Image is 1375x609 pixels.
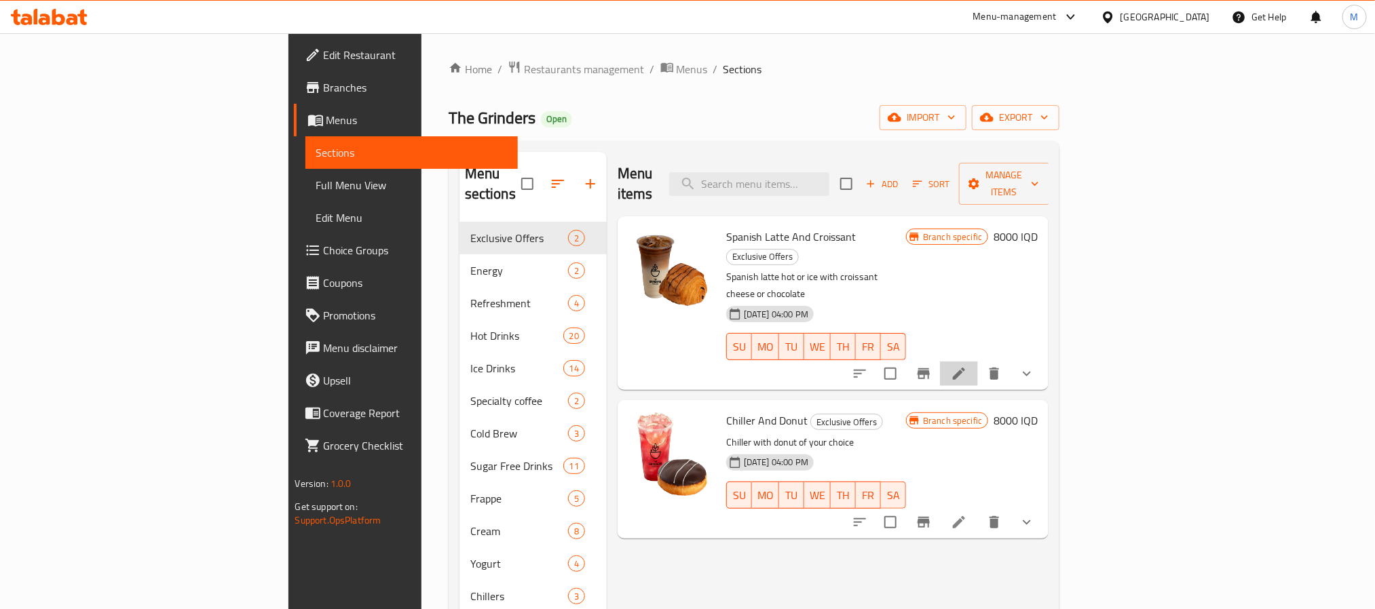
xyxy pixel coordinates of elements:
[470,295,568,311] div: Refreshment
[880,105,966,130] button: import
[650,61,655,77] li: /
[294,104,518,136] a: Menus
[804,333,831,360] button: WE
[732,486,747,505] span: SU
[470,458,563,474] span: Sugar Free Drinks
[449,102,535,133] span: The Grinders
[732,337,747,357] span: SU
[628,411,715,498] img: Chiller And Donut
[836,486,850,505] span: TH
[513,170,542,198] span: Select all sections
[881,482,906,509] button: SA
[1011,357,1043,390] button: show more
[305,136,518,169] a: Sections
[568,262,585,279] div: items
[713,61,718,77] li: /
[569,590,584,603] span: 3
[831,333,856,360] button: TH
[569,427,584,440] span: 3
[864,176,901,192] span: Add
[470,490,568,507] div: Frappe
[994,411,1038,430] h6: 8000 IQD
[918,414,987,427] span: Branch specific
[305,201,518,234] a: Edit Menu
[564,460,584,473] span: 11
[890,109,956,126] span: import
[811,414,882,430] span: Exclusive Offers
[757,486,774,505] span: MO
[470,588,568,604] span: Chillers
[669,172,829,196] input: search
[726,227,856,247] span: Spanish Latte And Croissant
[876,508,905,536] span: Select to update
[951,514,967,530] a: Edit menu item
[886,486,901,505] span: SA
[913,176,950,192] span: Sort
[470,360,563,376] span: Ice Drinks
[324,405,507,421] span: Coverage Report
[1011,506,1043,538] button: show more
[470,328,563,344] div: Hot Drinks
[959,163,1050,205] button: Manage items
[810,337,825,357] span: WE
[459,287,607,319] div: Refreshment4
[470,262,568,279] div: Energy
[524,61,645,77] span: Restaurants management
[294,234,518,267] a: Choice Groups
[886,337,901,357] span: SA
[294,71,518,104] a: Branches
[918,231,987,243] span: Branch specific
[470,230,568,246] span: Exclusive Offers
[470,393,568,409] div: Specialty coffee
[726,482,752,509] button: SU
[856,482,881,509] button: FR
[294,299,518,332] a: Promotions
[470,425,568,441] span: Cold Brew
[294,397,518,429] a: Coverage Report
[316,177,507,193] span: Full Menu View
[459,222,607,254] div: Exclusive Offers2
[295,511,381,529] a: Support.OpsPlatform
[804,482,831,509] button: WE
[459,319,607,352] div: Hot Drinks20
[978,357,1011,390] button: delete
[836,337,850,357] span: TH
[470,523,568,539] span: Cream
[470,555,568,572] span: Yogurt
[459,254,607,287] div: Energy2
[861,174,904,195] button: Add
[305,169,518,201] a: Full Menu View
[628,227,715,314] img: Spanish Latte And Croissant
[568,555,585,572] div: items
[294,267,518,299] a: Coupons
[542,168,574,200] span: Sort sections
[810,486,825,505] span: WE
[1351,9,1359,24] span: M
[618,163,653,204] h2: Menu items
[904,174,959,195] span: Sort items
[294,39,518,71] a: Edit Restaurant
[324,47,507,63] span: Edit Restaurant
[876,359,905,388] span: Select to update
[569,492,584,505] span: 5
[568,523,585,539] div: items
[541,111,572,127] div: Open
[856,333,881,360] button: FR
[569,297,584,310] span: 4
[881,333,906,360] button: SA
[563,458,585,474] div: items
[785,337,799,357] span: TU
[909,174,954,195] button: Sort
[569,264,584,277] span: 2
[779,333,804,360] button: TU
[727,249,798,264] span: Exclusive Offers
[294,364,518,397] a: Upsell
[757,337,774,357] span: MO
[541,113,572,125] span: Open
[569,525,584,538] span: 8
[785,486,799,505] span: TU
[907,506,940,538] button: Branch-specific-item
